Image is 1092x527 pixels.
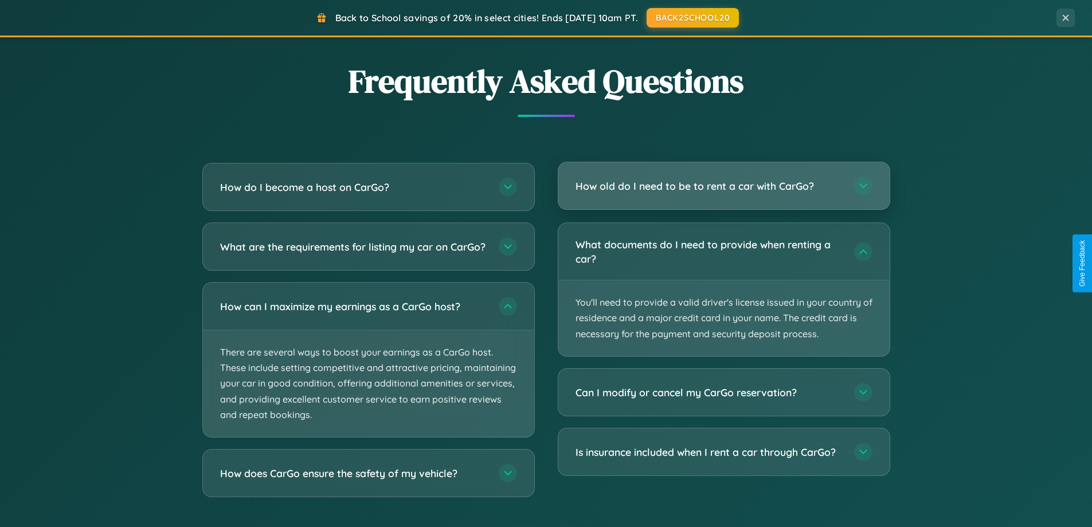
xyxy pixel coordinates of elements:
[647,8,739,28] button: BACK2SCHOOL20
[220,299,487,314] h3: How can I maximize my earnings as a CarGo host?
[220,466,487,481] h3: How does CarGo ensure the safety of my vehicle?
[220,180,487,194] h3: How do I become a host on CarGo?
[576,445,843,459] h3: Is insurance included when I rent a car through CarGo?
[576,179,843,193] h3: How old do I need to be to rent a car with CarGo?
[220,240,487,254] h3: What are the requirements for listing my car on CarGo?
[558,280,890,356] p: You'll need to provide a valid driver's license issued in your country of residence and a major c...
[1078,240,1086,287] div: Give Feedback
[576,237,843,266] h3: What documents do I need to provide when renting a car?
[335,12,638,24] span: Back to School savings of 20% in select cities! Ends [DATE] 10am PT.
[202,59,890,103] h2: Frequently Asked Questions
[203,330,534,437] p: There are several ways to boost your earnings as a CarGo host. These include setting competitive ...
[576,385,843,400] h3: Can I modify or cancel my CarGo reservation?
